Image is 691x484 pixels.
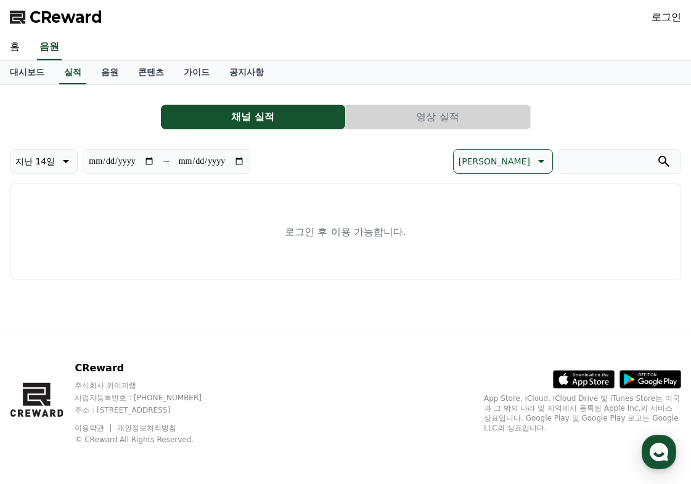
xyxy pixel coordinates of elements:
a: 대화 [81,382,159,413]
p: 주식회사 와이피랩 [75,381,225,390]
a: 영상 실적 [346,105,531,129]
a: 채널 실적 [161,105,346,129]
a: 실적 [59,61,86,84]
button: 영상 실적 [346,105,530,129]
a: 음원 [91,61,128,84]
p: [PERSON_NAME] [459,153,530,170]
button: 지난 14일 [10,149,78,174]
a: 홈 [4,382,81,413]
span: CReward [30,7,102,27]
p: ~ [162,154,170,169]
span: 설정 [190,400,205,410]
a: 콘텐츠 [128,61,174,84]
button: 채널 실적 [161,105,345,129]
a: 개인정보처리방침 [117,424,176,432]
p: © CReward All Rights Reserved. [75,435,225,445]
p: 로그인 후 이용 가능합니다. [285,225,406,240]
p: CReward [75,361,225,376]
a: 로그인 [652,10,681,25]
button: [PERSON_NAME] [453,149,553,174]
p: 지난 14일 [15,153,55,170]
a: 이용약관 [75,424,113,432]
p: 주소 : [STREET_ADDRESS] [75,405,225,415]
p: 사업자등록번호 : [PHONE_NUMBER] [75,393,225,403]
a: 공지사항 [219,61,274,84]
a: 가이드 [174,61,219,84]
a: CReward [10,7,102,27]
span: 홈 [39,400,46,410]
span: 대화 [113,401,128,411]
a: 설정 [159,382,237,413]
a: 음원 [37,34,62,60]
p: App Store, iCloud, iCloud Drive 및 iTunes Store는 미국과 그 밖의 나라 및 지역에서 등록된 Apple Inc.의 서비스 상표입니다. Goo... [484,393,681,433]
